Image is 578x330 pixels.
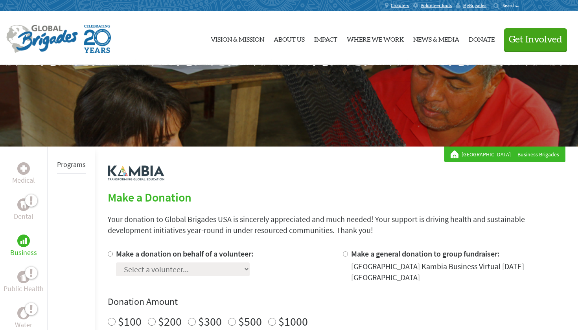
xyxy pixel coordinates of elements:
p: Medical [12,175,35,186]
a: About Us [274,18,305,59]
li: Programs [57,156,86,174]
span: Volunteer Tools [421,2,452,9]
label: $1000 [278,314,308,329]
img: Medical [20,165,27,172]
label: $100 [118,314,142,329]
img: Public Health [20,273,27,281]
img: Water [20,308,27,317]
span: MyBrigades [463,2,486,9]
a: Programs [57,160,86,169]
button: Get Involved [504,28,567,51]
div: Medical [17,162,30,175]
a: DentalDental [14,198,33,222]
a: News & Media [413,18,459,59]
span: Chapters [391,2,409,9]
h2: Make a Donation [108,190,565,204]
div: Business Brigades [451,150,559,158]
p: Public Health [4,283,44,294]
span: Get Involved [509,35,562,44]
p: Your donation to Global Brigades USA is sincerely appreciated and much needed! Your support is dr... [108,214,565,236]
h4: Donation Amount [108,295,565,308]
img: Business [20,238,27,244]
a: Public HealthPublic Health [4,271,44,294]
a: MedicalMedical [12,162,35,186]
label: $300 [198,314,222,329]
div: Business [17,235,30,247]
p: Dental [14,211,33,222]
a: Where We Work [347,18,404,59]
img: Global Brigades Celebrating 20 Years [84,25,111,53]
a: BusinessBusiness [10,235,37,258]
img: Global Brigades Logo [6,25,78,53]
p: Business [10,247,37,258]
div: [GEOGRAPHIC_DATA] Kambia Business Virtual [DATE] [GEOGRAPHIC_DATA] [351,261,565,283]
label: $200 [158,314,182,329]
img: Dental [20,201,27,208]
div: Dental [17,198,30,211]
div: Water [17,307,30,319]
a: Donate [469,18,495,59]
label: Make a general donation to group fundraiser: [351,249,500,258]
label: Make a donation on behalf of a volunteer: [116,249,254,258]
a: Impact [314,18,337,59]
img: logo-kambia.png [108,165,164,181]
input: Search... [503,2,525,8]
label: $500 [238,314,262,329]
a: Vision & Mission [211,18,264,59]
div: Public Health [17,271,30,283]
a: [GEOGRAPHIC_DATA] [462,150,514,158]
